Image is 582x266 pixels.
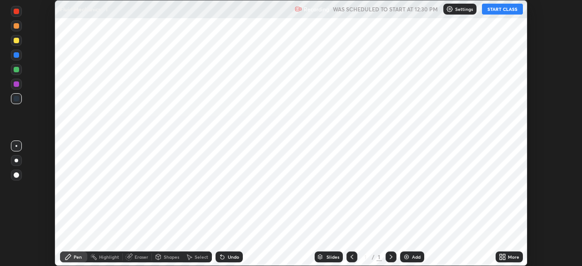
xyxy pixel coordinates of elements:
div: Highlight [99,255,119,259]
button: START CLASS [482,4,523,15]
div: More [508,255,519,259]
h5: WAS SCHEDULED TO START AT 12:30 PM [333,5,438,13]
div: Pen [74,255,82,259]
div: Select [195,255,208,259]
p: Fluid Mechanics - 1 [60,5,108,13]
div: 1 [361,254,370,260]
p: Settings [455,7,473,11]
div: Slides [326,255,339,259]
p: Recording [304,6,329,13]
div: Undo [228,255,239,259]
div: / [372,254,375,260]
div: Eraser [135,255,148,259]
div: Add [412,255,421,259]
img: recording.375f2c34.svg [295,5,302,13]
img: class-settings-icons [446,5,453,13]
div: 1 [376,253,382,261]
img: add-slide-button [403,253,410,261]
div: Shapes [164,255,179,259]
